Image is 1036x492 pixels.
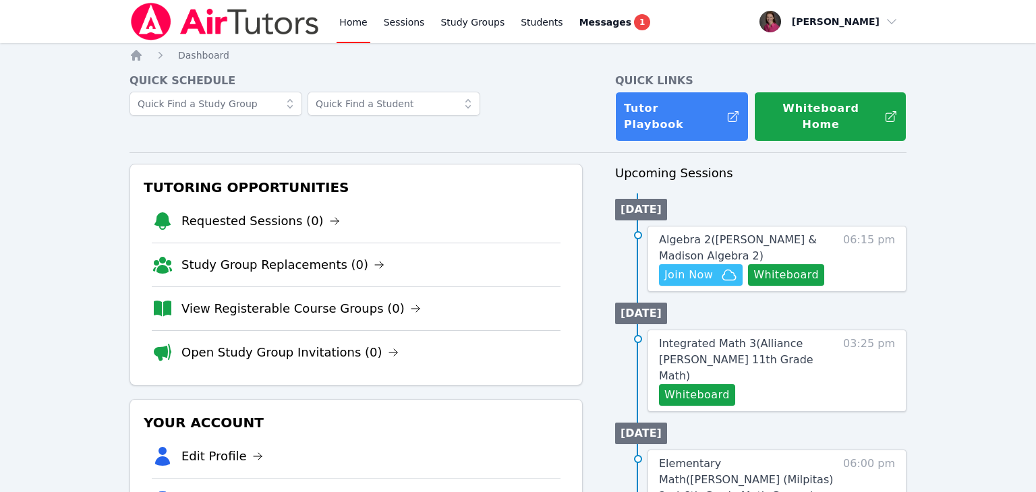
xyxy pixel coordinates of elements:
[659,384,735,406] button: Whiteboard
[843,232,895,286] span: 06:15 pm
[579,16,631,29] span: Messages
[129,92,302,116] input: Quick Find a Study Group
[634,14,650,30] span: 1
[181,299,421,318] a: View Registerable Course Groups (0)
[664,267,713,283] span: Join Now
[843,336,895,406] span: 03:25 pm
[178,50,229,61] span: Dashboard
[615,164,906,183] h3: Upcoming Sessions
[129,73,583,89] h4: Quick Schedule
[659,233,817,262] span: Algebra 2 ( [PERSON_NAME] & Madison Algebra 2 )
[659,264,743,286] button: Join Now
[659,337,813,382] span: Integrated Math 3 ( Alliance [PERSON_NAME] 11th Grade Math )
[754,92,906,142] button: Whiteboard Home
[308,92,480,116] input: Quick Find a Student
[181,343,399,362] a: Open Study Group Invitations (0)
[615,199,667,220] li: [DATE]
[181,255,384,274] a: Study Group Replacements (0)
[129,49,906,62] nav: Breadcrumb
[748,264,824,286] button: Whiteboard
[178,49,229,62] a: Dashboard
[129,3,320,40] img: Air Tutors
[615,73,906,89] h4: Quick Links
[615,303,667,324] li: [DATE]
[615,92,749,142] a: Tutor Playbook
[141,175,571,199] h3: Tutoring Opportunities
[141,410,571,435] h3: Your Account
[181,447,263,466] a: Edit Profile
[615,423,667,444] li: [DATE]
[659,232,836,264] a: Algebra 2([PERSON_NAME] & Madison Algebra 2)
[659,336,836,384] a: Integrated Math 3(Alliance [PERSON_NAME] 11th Grade Math)
[181,212,340,230] a: Requested Sessions (0)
